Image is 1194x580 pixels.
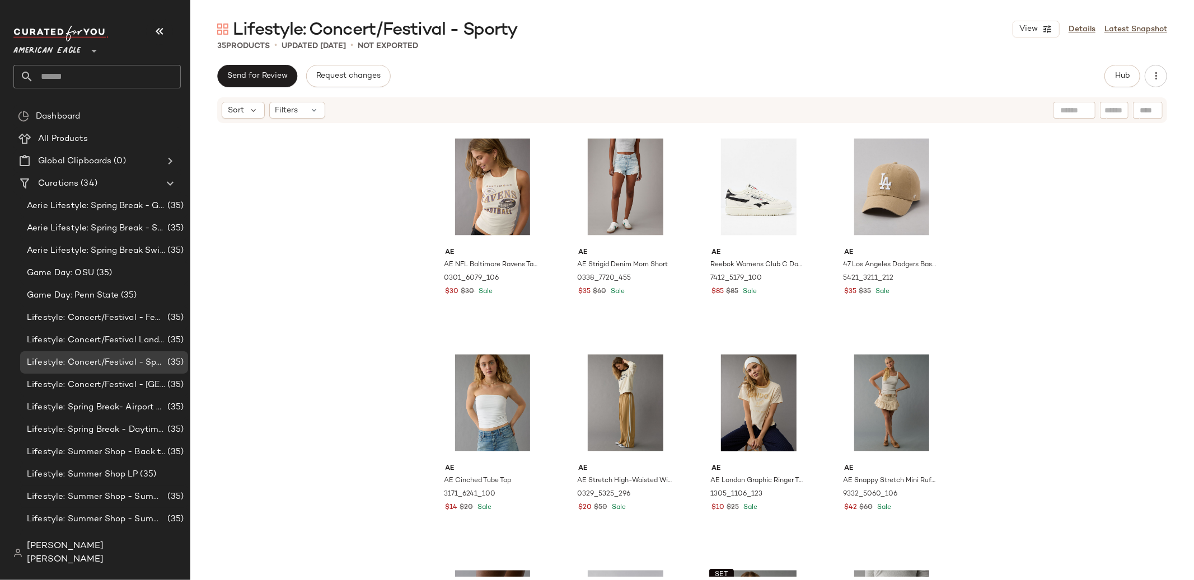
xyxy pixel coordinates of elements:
[274,39,277,53] span: •
[444,489,496,499] span: 3171_6241_100
[844,287,856,297] span: $35
[477,288,493,295] span: Sale
[165,379,184,392] span: (35)
[165,491,184,503] span: (35)
[1115,72,1130,81] span: Hub
[27,312,165,324] span: Lifestyle: Concert/Festival - Femme
[165,244,184,257] span: (35)
[444,274,499,284] span: 0301_6079_106
[594,503,607,513] span: $50
[27,513,165,526] span: Lifestyle: Summer Shop - Summer Internship
[38,155,111,168] span: Global Clipboards
[27,200,165,213] span: Aerie Lifestyle: Spring Break - Girly/Femme
[444,476,512,486] span: AE Cinched Tube Top
[358,40,418,52] p: Not Exported
[138,468,157,481] span: (35)
[476,504,492,511] span: Sale
[711,503,724,513] span: $10
[282,40,346,52] p: updated [DATE]
[446,503,458,513] span: $14
[446,464,540,474] span: AE
[835,130,948,243] img: 5421_3211_212_f
[835,346,948,459] img: 9332_5060_106_of
[27,401,165,414] span: Lifestyle: Spring Break- Airport Style
[726,287,738,297] span: $85
[165,513,184,526] span: (35)
[703,130,815,243] img: 7412_5179_100_f
[843,489,897,499] span: 9332_5060_106
[1069,23,1095,35] a: Details
[741,504,757,511] span: Sale
[18,111,29,122] img: svg%3e
[577,274,631,284] span: 0338_7720_455
[461,287,475,297] span: $30
[228,105,244,116] span: Sort
[316,72,381,81] span: Request changes
[27,289,119,302] span: Game Day: Penn State
[165,200,184,213] span: (35)
[27,535,165,548] span: Lifestyle: Summer Shop - Summer Study Sessions
[27,222,165,235] span: Aerie Lifestyle: Spring Break - Sporty
[727,503,739,513] span: $25
[27,423,165,436] span: Lifestyle: Spring Break - Daytime Casual
[608,288,625,295] span: Sale
[460,503,474,513] span: $20
[165,312,184,324] span: (35)
[27,446,165,459] span: Lifestyle: Summer Shop - Back to School Essentials
[350,39,353,53] span: •
[165,446,184,459] span: (35)
[710,274,762,284] span: 7412_5179_100
[844,464,939,474] span: AE
[38,133,88,145] span: All Products
[859,287,871,297] span: $35
[217,65,297,87] button: Send for Review
[111,155,125,168] span: (0)
[27,334,165,347] span: Lifestyle: Concert/Festival Landing Page
[844,248,939,258] span: AE
[710,476,805,486] span: AE London Graphic Ringer T-Shirt
[27,468,138,481] span: Lifestyle: Summer Shop LP
[578,287,591,297] span: $35
[13,26,109,41] img: cfy_white_logo.C9jOOHJF.svg
[27,244,165,257] span: Aerie Lifestyle: Spring Break Swimsuits Landing Page
[711,287,724,297] span: $85
[1019,25,1038,34] span: View
[306,65,390,87] button: Request changes
[844,503,857,513] span: $42
[843,260,938,270] span: 47 Los Angeles Dodgers Baseball Cap
[703,346,815,459] img: 1305_1106_123_of
[27,491,165,503] span: Lifestyle: Summer Shop - Summer Abroad
[437,130,549,243] img: 0301_6079_106_of
[165,401,184,414] span: (35)
[714,571,728,579] span: SET
[233,19,517,41] span: Lifestyle: Concert/Festival - Sporty
[165,356,184,369] span: (35)
[36,110,80,123] span: Dashboard
[873,288,889,295] span: Sale
[78,177,97,190] span: (34)
[741,288,757,295] span: Sale
[94,267,113,280] span: (35)
[859,503,873,513] span: $60
[444,260,539,270] span: AE NFL Baltimore Ravens Tank Top
[569,346,682,459] img: 0329_5325_296_of
[578,503,592,513] span: $20
[13,549,22,558] img: svg%3e
[610,504,626,511] span: Sale
[1013,21,1060,37] button: View
[569,130,682,243] img: 0338_7720_455_of
[577,476,672,486] span: AE Stretch High-Waisted Wide-Leg Track Pant
[875,504,891,511] span: Sale
[577,260,668,270] span: AE Strigid Denim Mom Short
[843,274,893,284] span: 5421_3211_212
[1104,23,1167,35] a: Latest Snapshot
[165,535,184,548] span: (35)
[1104,65,1140,87] button: Hub
[437,346,549,459] img: 3171_6241_100_of
[578,464,673,474] span: AE
[217,40,270,52] div: Products
[711,248,806,258] span: AE
[217,42,226,50] span: 35
[710,260,805,270] span: Reebok Womens Club C Double Shoe
[165,334,184,347] span: (35)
